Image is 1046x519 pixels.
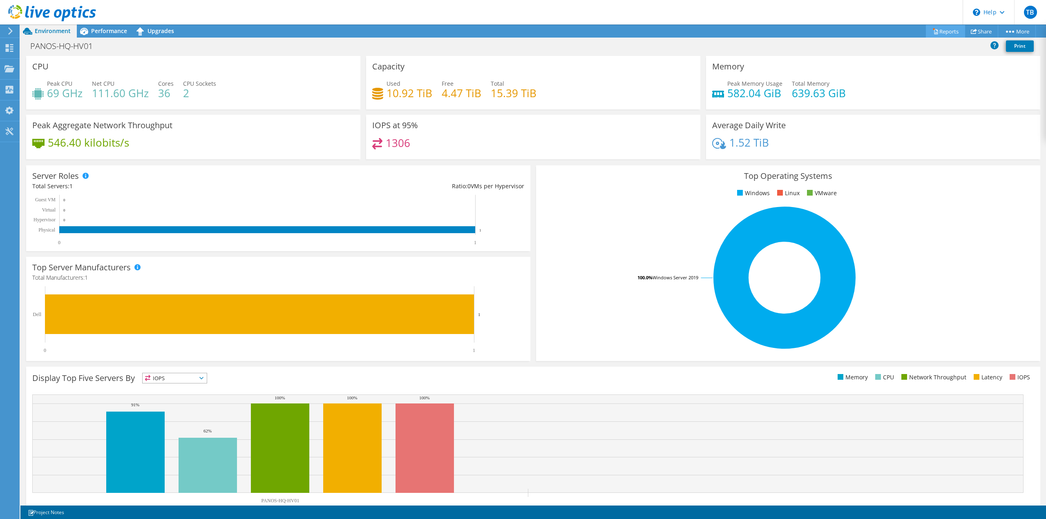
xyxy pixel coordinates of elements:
text: 1 [474,240,476,245]
h4: 546.40 kilobits/s [48,138,129,147]
text: 91% [131,402,139,407]
h3: Top Operating Systems [542,172,1034,180]
h4: 1.52 TiB [729,138,769,147]
span: Used [387,80,400,87]
li: Linux [775,189,800,198]
span: 0 [467,182,471,190]
h4: 2 [183,89,216,98]
text: PANOS-HQ-HV01 [261,498,299,503]
text: Physical [38,227,55,233]
h4: Total Manufacturers: [32,273,524,282]
a: Print [1006,40,1034,52]
text: 1 [473,347,475,353]
li: Network Throughput [899,373,966,382]
text: 100% [419,395,430,400]
div: Total Servers: [32,182,278,191]
text: Guest VM [35,197,56,203]
h4: 10.92 TiB [387,89,432,98]
li: VMware [805,189,837,198]
h1: PANOS-HQ-HV01 [27,42,105,51]
h3: Memory [712,62,744,71]
h3: Server Roles [32,172,79,180]
span: Total Memory [792,80,829,87]
li: Memory [836,373,868,382]
span: Free [442,80,454,87]
h3: Peak Aggregate Network Throughput [32,121,172,130]
h3: Average Daily Write [712,121,786,130]
li: CPU [873,373,894,382]
h4: 582.04 GiB [727,89,782,98]
span: Total [491,80,504,87]
h3: Capacity [372,62,405,71]
text: Dell [33,312,41,317]
h3: Top Server Manufacturers [32,263,131,272]
span: 1 [85,274,88,281]
span: Environment [35,27,71,35]
span: IOPS [143,373,207,383]
a: Reports [926,25,965,38]
text: Hypervisor [34,217,56,223]
h4: 1306 [386,138,410,147]
text: 1 [478,312,481,317]
h3: IOPS at 95% [372,121,418,130]
span: Net CPU [92,80,114,87]
tspan: 100.0% [637,274,653,281]
h4: 69 GHz [47,89,83,98]
text: 0 [63,208,65,212]
text: 100% [275,395,285,400]
div: Ratio: VMs per Hypervisor [278,182,524,191]
li: Latency [972,373,1002,382]
text: 0 [63,218,65,222]
span: Peak Memory Usage [727,80,782,87]
text: Virtual [42,207,56,213]
h4: 639.63 GiB [792,89,846,98]
tspan: Windows Server 2019 [653,274,698,281]
text: 0 [63,198,65,202]
span: Upgrades [148,27,174,35]
span: CPU Sockets [183,80,216,87]
h4: 111.60 GHz [92,89,149,98]
span: Cores [158,80,174,87]
a: More [998,25,1036,38]
h4: 4.47 TiB [442,89,481,98]
h4: 36 [158,89,174,98]
span: 1 [69,182,73,190]
a: Project Notes [22,507,70,517]
text: 62% [203,428,212,433]
text: 100% [347,395,358,400]
text: 0 [44,347,46,353]
span: TB [1024,6,1037,19]
h3: CPU [32,62,49,71]
svg: \n [973,9,980,16]
a: Share [965,25,998,38]
text: 1 [479,228,481,232]
li: IOPS [1008,373,1030,382]
span: Performance [91,27,127,35]
span: Peak CPU [47,80,72,87]
h4: 15.39 TiB [491,89,536,98]
li: Windows [735,189,770,198]
text: 0 [58,240,60,245]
